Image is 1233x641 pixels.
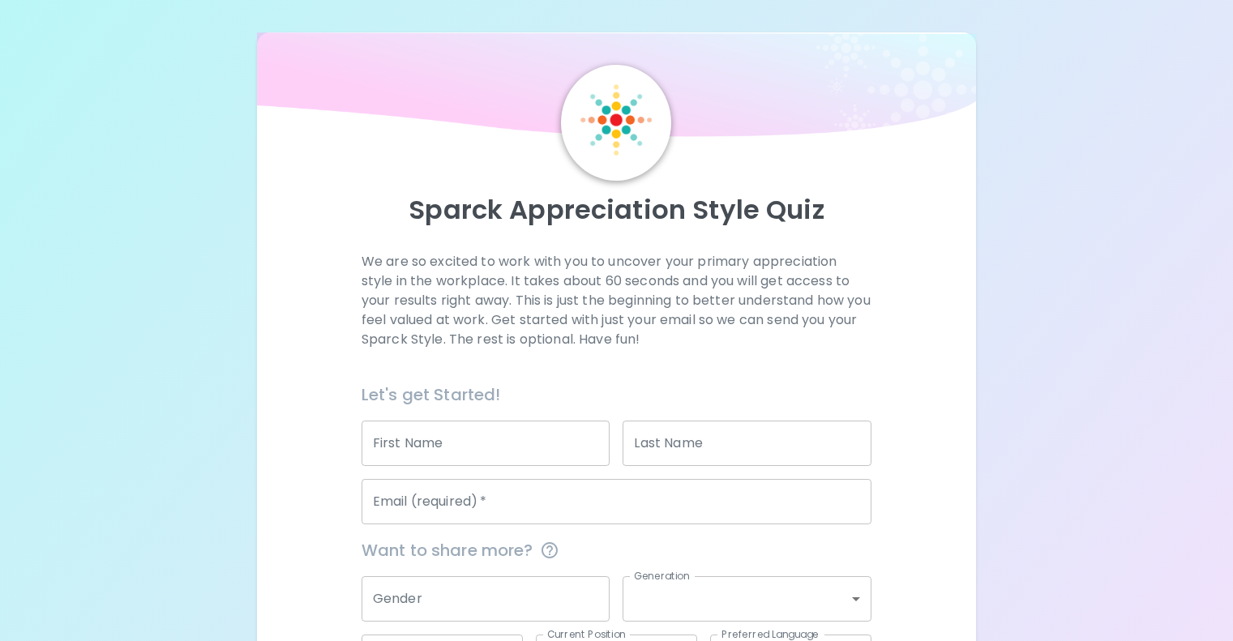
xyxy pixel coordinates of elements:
span: Want to share more? [362,537,871,563]
img: Sparck Logo [580,84,652,156]
label: Generation [634,569,690,583]
p: Sparck Appreciation Style Quiz [276,194,957,226]
label: Preferred Language [721,627,819,641]
img: wave [257,32,976,146]
svg: This information is completely confidential and only used for aggregated appreciation studies at ... [540,541,559,560]
label: Current Position [547,627,626,641]
p: We are so excited to work with you to uncover your primary appreciation style in the workplace. I... [362,252,871,349]
h6: Let's get Started! [362,382,871,408]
